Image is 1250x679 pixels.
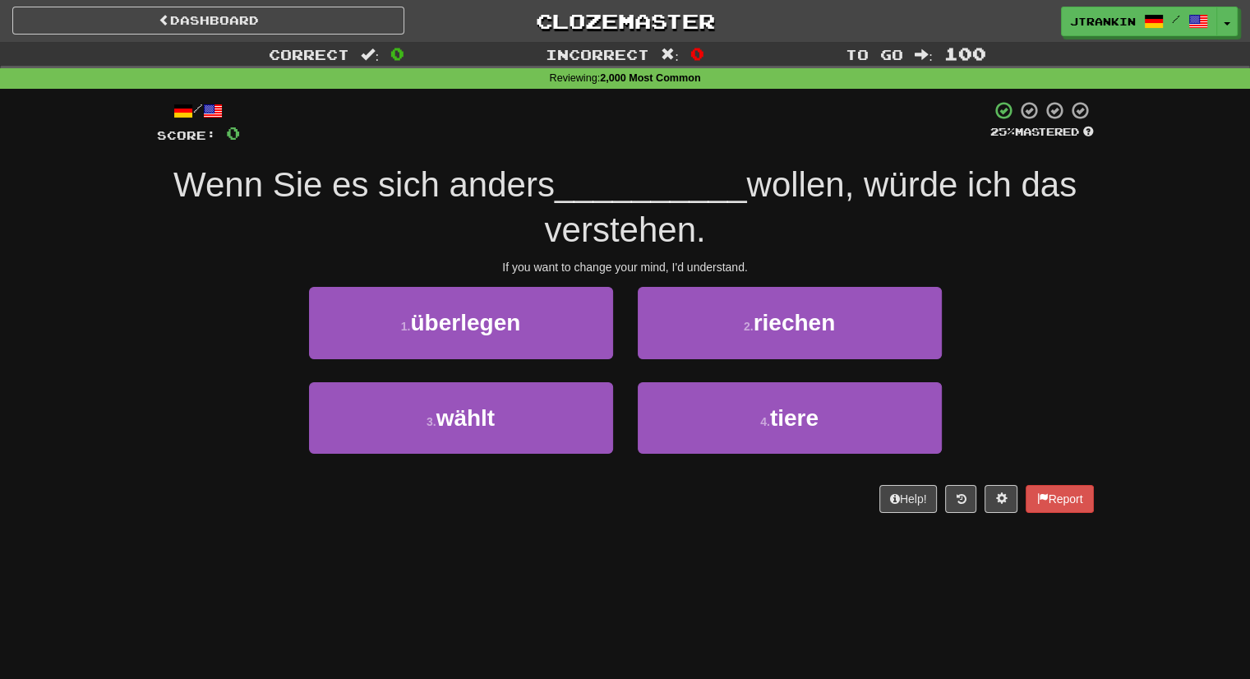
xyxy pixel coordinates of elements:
[173,165,555,204] span: Wenn Sie es sich anders
[990,125,1094,140] div: Mastered
[157,259,1094,275] div: If you want to change your mind, I'd understand.
[390,44,404,63] span: 0
[1172,13,1180,25] span: /
[600,72,700,84] strong: 2,000 Most Common
[1026,485,1093,513] button: Report
[269,46,349,62] span: Correct
[879,485,938,513] button: Help!
[1070,14,1136,29] span: jtrankin
[944,44,986,63] span: 100
[915,48,933,62] span: :
[309,287,613,358] button: 1.überlegen
[744,320,754,333] small: 2 .
[661,48,679,62] span: :
[226,122,240,143] span: 0
[427,415,436,428] small: 3 .
[157,128,216,142] span: Score:
[309,382,613,454] button: 3.wählt
[990,125,1015,138] span: 25 %
[638,382,942,454] button: 4.tiere
[12,7,404,35] a: Dashboard
[555,165,747,204] span: __________
[690,44,704,63] span: 0
[770,405,819,431] span: tiere
[546,46,649,62] span: Incorrect
[760,415,770,428] small: 4 .
[945,485,976,513] button: Round history (alt+y)
[544,165,1077,249] span: wollen, würde ich das verstehen.
[361,48,379,62] span: :
[638,287,942,358] button: 2.riechen
[846,46,903,62] span: To go
[436,405,496,431] span: wählt
[401,320,411,333] small: 1 .
[1061,7,1217,36] a: jtrankin /
[429,7,821,35] a: Clozemaster
[157,100,240,121] div: /
[754,310,836,335] span: riechen
[410,310,520,335] span: überlegen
